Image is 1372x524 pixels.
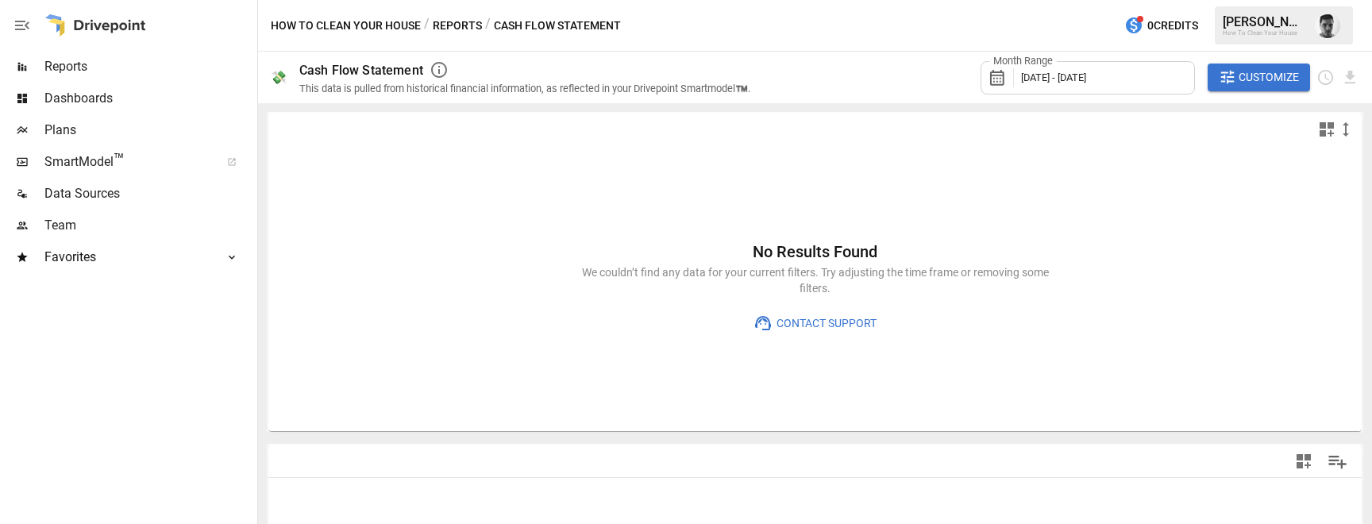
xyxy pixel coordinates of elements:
div: Cash Flow Statement [299,63,423,78]
span: Dashboards [44,89,254,108]
button: Lucas Nofal [1305,3,1350,48]
button: Download report [1341,68,1359,87]
span: ™ [114,150,125,170]
span: Data Sources [44,184,254,203]
span: SmartModel [44,152,210,171]
button: How To Clean Your House [271,16,421,36]
img: Lucas Nofal [1315,13,1340,38]
div: How To Clean Your House [1223,29,1305,37]
h6: No Results Found [577,239,1054,264]
div: / [485,16,491,36]
span: [DATE] - [DATE] [1021,71,1086,83]
span: 0 Credits [1147,16,1198,36]
span: Reports [44,57,254,76]
div: [PERSON_NAME] [1223,14,1305,29]
span: Customize [1239,67,1299,87]
div: This data is pulled from historical financial information, as reflected in your Drivepoint Smartm... [299,83,750,94]
button: Manage Columns [1320,444,1355,480]
span: Contact Support [773,314,877,333]
button: Schedule report [1316,68,1335,87]
div: / [424,16,430,36]
span: Plans [44,121,254,140]
button: Reports [433,16,482,36]
button: Customize [1208,64,1311,92]
button: Contact Support [742,309,888,337]
span: Favorites [44,248,210,267]
div: 💸 [271,70,287,85]
button: 0Credits [1118,11,1204,40]
label: Month Range [989,54,1057,68]
span: Team [44,216,254,235]
p: We couldn’t find any data for your current filters. Try adjusting the time frame or removing some... [577,264,1054,296]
